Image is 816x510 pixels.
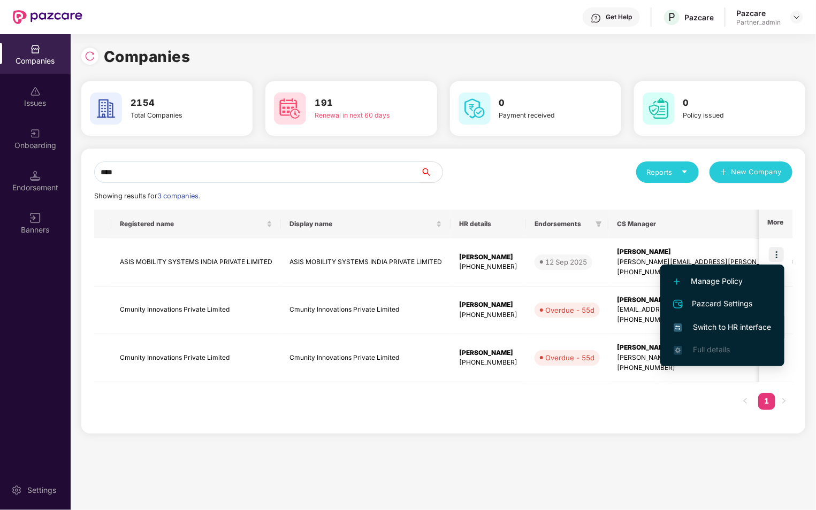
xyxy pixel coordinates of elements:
td: ASIS MOBILITY SYSTEMS INDIA PRIVATE LIMITED [281,238,451,287]
li: Next Page [775,393,792,410]
div: Partner_admin [736,18,781,27]
span: plus [720,168,727,177]
span: filter [596,221,602,227]
span: Full details [693,345,730,354]
span: right [781,398,787,404]
span: Switch to HR interface [674,321,771,333]
td: Cmunity Innovations Private Limited [111,287,281,335]
td: ASIS MOBILITY SYSTEMS INDIA PRIVATE LIMITED [111,238,281,287]
span: filter [593,218,604,230]
div: Pazcare [736,8,781,18]
div: [PERSON_NAME] [459,252,517,262]
div: Renewal in next 60 days [315,110,401,120]
img: svg+xml;base64,PHN2ZyB4bWxucz0iaHR0cDovL3d3dy53My5vcmcvMjAwMC9zdmciIHdpZHRoPSI2MCIgaGVpZ2h0PSI2MC... [90,92,122,125]
span: Registered name [120,220,264,228]
div: [PHONE_NUMBER] [459,310,517,320]
div: Overdue - 55d [545,305,594,315]
span: P [668,11,675,24]
td: Cmunity Innovations Private Limited [111,334,281,382]
img: svg+xml;base64,PHN2ZyB4bWxucz0iaHR0cDovL3d3dy53My5vcmcvMjAwMC9zdmciIHdpZHRoPSIxNi4zNjMiIGhlaWdodD... [674,346,682,354]
div: [PHONE_NUMBER] [459,262,517,272]
span: caret-down [681,168,688,175]
img: svg+xml;base64,PHN2ZyBpZD0iSXNzdWVzX2Rpc2FibGVkIiB4bWxucz0iaHR0cDovL3d3dy53My5vcmcvMjAwMC9zdmciIH... [30,86,41,97]
span: 3 companies. [157,192,200,200]
span: search [421,168,443,176]
div: Policy issued [683,110,769,120]
a: 1 [758,393,775,409]
div: [PERSON_NAME] [459,300,517,310]
button: left [737,393,754,410]
button: search [421,161,443,183]
div: [PHONE_NUMBER] [459,358,517,368]
h3: 0 [499,96,585,110]
img: svg+xml;base64,PHN2ZyBpZD0iQ29tcGFuaWVzIiB4bWxucz0iaHR0cDovL3d3dy53My5vcmcvMjAwMC9zdmciIHdpZHRoPS... [30,44,41,55]
span: Showing results for [94,192,200,200]
img: svg+xml;base64,PHN2ZyB4bWxucz0iaHR0cDovL3d3dy53My5vcmcvMjAwMC9zdmciIHdpZHRoPSI2MCIgaGVpZ2h0PSI2MC... [643,92,675,125]
td: Cmunity Innovations Private Limited [281,287,451,335]
img: New Pazcare Logo [13,10,82,24]
span: Pazcard Settings [674,298,771,311]
img: svg+xml;base64,PHN2ZyB3aWR0aD0iMTQuNSIgaGVpZ2h0PSIxNC41IiB2aWV3Qm94PSIwIDAgMTYgMTYiIGZpbGw9Im5vbm... [30,171,41,181]
div: Reports [647,167,688,177]
li: 1 [758,393,775,410]
h3: 2154 [131,96,217,110]
div: [PERSON_NAME] [459,348,517,358]
div: Get Help [606,13,632,21]
div: Pazcare [684,12,714,22]
div: Payment received [499,110,585,120]
img: svg+xml;base64,PHN2ZyB4bWxucz0iaHR0cDovL3d3dy53My5vcmcvMjAwMC9zdmciIHdpZHRoPSIyNCIgaGVpZ2h0PSIyNC... [672,298,684,311]
th: Registered name [111,210,281,238]
img: svg+xml;base64,PHN2ZyB4bWxucz0iaHR0cDovL3d3dy53My5vcmcvMjAwMC9zdmciIHdpZHRoPSI2MCIgaGVpZ2h0PSI2MC... [459,92,491,125]
th: Display name [281,210,451,238]
img: svg+xml;base64,PHN2ZyB4bWxucz0iaHR0cDovL3d3dy53My5vcmcvMjAwMC9zdmciIHdpZHRoPSIxMi4yMDEiIGhlaWdodD... [674,279,680,285]
h3: 0 [683,96,769,110]
li: Previous Page [737,393,754,410]
span: Endorsements [535,220,591,228]
th: More [759,210,792,238]
span: Manage Policy [674,275,771,287]
img: svg+xml;base64,PHN2ZyB3aWR0aD0iMjAiIGhlaWdodD0iMjAiIHZpZXdCb3g9IjAgMCAyMCAyMCIgZmlsbD0ibm9uZSIgeG... [30,128,41,139]
img: svg+xml;base64,PHN2ZyB3aWR0aD0iMTYiIGhlaWdodD0iMTYiIHZpZXdCb3g9IjAgMCAxNiAxNiIgZmlsbD0ibm9uZSIgeG... [30,213,41,223]
th: HR details [451,210,526,238]
img: svg+xml;base64,PHN2ZyB4bWxucz0iaHR0cDovL3d3dy53My5vcmcvMjAwMC9zdmciIHdpZHRoPSIxNiIgaGVpZ2h0PSIxNi... [674,323,682,332]
img: svg+xml;base64,PHN2ZyBpZD0iSGVscC0zMngzMiIgeG1sbnM9Imh0dHA6Ly93d3cudzMub3JnLzIwMDAvc3ZnIiB3aWR0aD... [591,13,601,24]
button: plusNew Company [710,161,792,183]
img: icon [769,247,784,262]
div: Overdue - 55d [545,352,594,363]
h3: 191 [315,96,401,110]
button: right [775,393,792,410]
span: New Company [731,167,782,177]
img: svg+xml;base64,PHN2ZyB4bWxucz0iaHR0cDovL3d3dy53My5vcmcvMjAwMC9zdmciIHdpZHRoPSI2MCIgaGVpZ2h0PSI2MC... [274,92,306,125]
div: 12 Sep 2025 [545,257,587,267]
td: Cmunity Innovations Private Limited [281,334,451,382]
span: Display name [289,220,434,228]
img: svg+xml;base64,PHN2ZyBpZD0iUmVsb2FkLTMyeDMyIiB4bWxucz0iaHR0cDovL3d3dy53My5vcmcvMjAwMC9zdmciIHdpZH... [85,51,95,61]
span: left [742,398,749,404]
img: svg+xml;base64,PHN2ZyBpZD0iRHJvcGRvd24tMzJ4MzIiIHhtbG5zPSJodHRwOi8vd3d3LnczLm9yZy8yMDAwL3N2ZyIgd2... [792,13,801,21]
h1: Companies [104,45,190,68]
div: Total Companies [131,110,217,120]
img: svg+xml;base64,PHN2ZyBpZD0iU2V0dGluZy0yMHgyMCIgeG1sbnM9Imh0dHA6Ly93d3cudzMub3JnLzIwMDAvc3ZnIiB3aW... [11,485,22,496]
div: Settings [24,485,59,496]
